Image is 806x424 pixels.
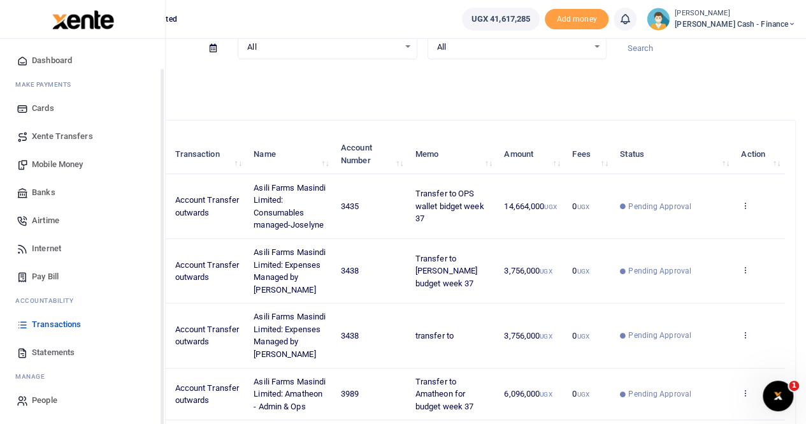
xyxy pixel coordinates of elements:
span: 6,096,000 [504,389,552,398]
th: Amount: activate to sort column ascending [497,135,565,174]
span: Pending Approval [628,265,691,277]
th: Memo: activate to sort column ascending [408,135,497,174]
span: Dashboard [32,54,72,67]
span: Internet [32,242,61,255]
span: 3435 [341,201,359,211]
span: Xente Transfers [32,130,93,143]
span: Cards [32,102,54,115]
li: M [10,367,155,386]
img: logo-large [52,10,114,29]
small: UGX [540,391,552,398]
span: 3,756,000 [504,266,552,275]
small: UGX [577,268,589,275]
li: Toup your wallet [545,9,608,30]
small: UGX [577,203,589,210]
span: 3,756,000 [504,331,552,340]
iframe: Intercom live chat [763,381,793,411]
a: Airtime [10,207,155,235]
span: anage [22,372,45,381]
input: Search [617,38,796,59]
small: UGX [577,333,589,340]
a: Mobile Money [10,150,155,179]
small: UGX [540,268,552,275]
a: logo-small logo-large logo-large [51,14,114,24]
a: Xente Transfers [10,122,155,150]
span: Account Transfer outwards [175,195,239,217]
a: Cards [10,94,155,122]
span: 0 [572,266,589,275]
span: 0 [572,389,589,398]
small: [PERSON_NAME] [675,8,796,19]
span: Add money [545,9,608,30]
span: Asili Farms Masindi Limited: Amatheon - Admin & Ops [254,377,326,411]
span: People [32,394,57,407]
a: UGX 41,617,285 [462,8,540,31]
a: profile-user [PERSON_NAME] [PERSON_NAME] Cash - Finance [647,8,796,31]
span: 14,664,000 [504,201,556,211]
span: transfer to [415,331,454,340]
a: Dashboard [10,47,155,75]
span: Asili Farms Masindi Limited: Consumables managed-Joselyne [254,183,326,230]
span: ake Payments [22,80,71,89]
span: 3438 [341,266,359,275]
li: Ac [10,291,155,311]
span: Statements [32,346,75,359]
span: Transactions [32,318,81,331]
span: Transfer to [PERSON_NAME] budget week 37 [415,254,477,288]
li: M [10,75,155,94]
a: Banks [10,179,155,207]
a: Pay Bill [10,263,155,291]
span: Airtime [32,214,59,227]
span: 0 [572,331,589,340]
small: UGX [544,203,556,210]
img: profile-user [647,8,670,31]
a: Statements [10,339,155,367]
span: Transfer to Amatheon for budget week 37 [415,377,473,411]
span: Asili Farms Masindi Limited: Expenses Managed by [PERSON_NAME] [254,312,326,359]
span: Mobile Money [32,158,83,171]
th: Account Number: activate to sort column ascending [334,135,408,174]
th: Fees: activate to sort column ascending [565,135,613,174]
span: 0 [572,201,589,211]
span: Account Transfer outwards [175,325,239,347]
th: Transaction: activate to sort column ascending [168,135,247,174]
a: Add money [545,13,608,23]
span: All [437,41,588,54]
span: Account Transfer outwards [175,383,239,406]
small: UGX [577,391,589,398]
span: UGX 41,617,285 [471,13,530,26]
span: Asili Farms Masindi Limited: Expenses Managed by [PERSON_NAME] [254,247,326,295]
span: countability [25,296,73,305]
a: Internet [10,235,155,263]
a: Transactions [10,311,155,339]
span: 3438 [341,331,359,340]
span: Transfer to OPS wallet bidget week 37 [415,189,484,223]
span: All [247,41,398,54]
span: Pending Approval [628,388,691,400]
span: Pending Approval [628,201,691,212]
th: Status: activate to sort column ascending [613,135,734,174]
li: Wallet ballance [457,8,545,31]
span: Banks [32,186,55,199]
span: Pay Bill [32,270,59,283]
span: Pending Approval [628,330,691,341]
th: Action: activate to sort column ascending [734,135,785,174]
p: Download [48,75,796,88]
span: 1 [789,381,799,391]
span: [PERSON_NAME] Cash - Finance [675,18,796,30]
span: Account Transfer outwards [175,260,239,282]
th: Name: activate to sort column ascending [247,135,334,174]
a: People [10,386,155,414]
small: UGX [540,333,552,340]
span: 3989 [341,389,359,398]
